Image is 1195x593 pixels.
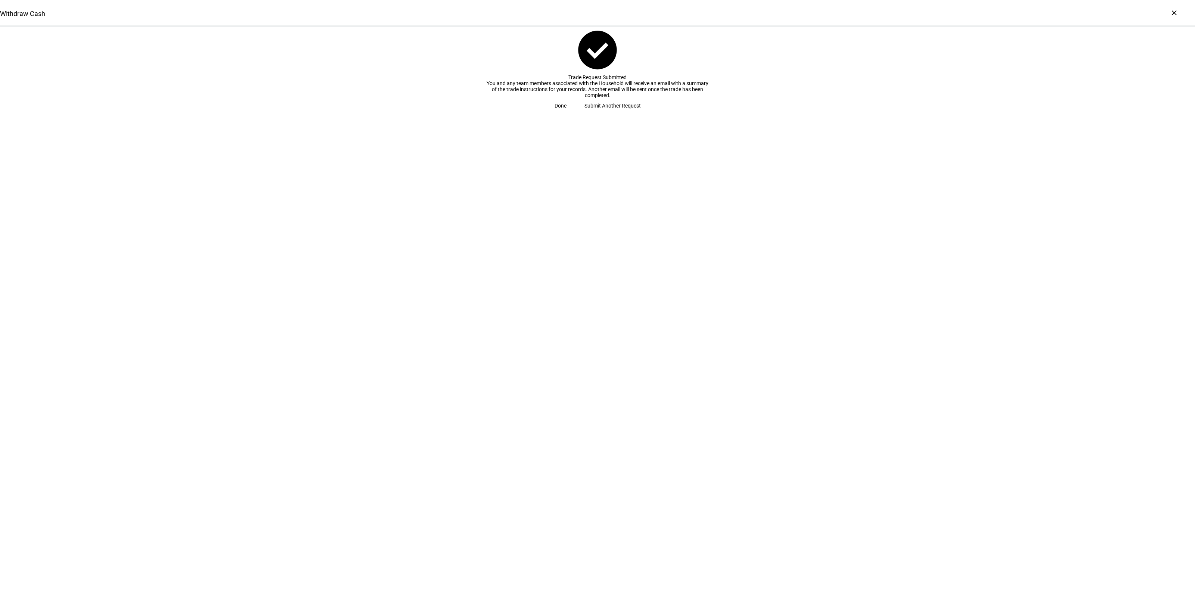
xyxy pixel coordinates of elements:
div: You and any team members associated with the Household will receive an email with a summary of th... [485,80,710,98]
div: Trade Request Submitted [485,74,710,80]
span: Done [555,98,567,113]
div: × [1168,7,1180,19]
button: Done [546,98,575,113]
button: Submit Another Request [575,98,650,113]
mat-icon: check_circle [574,27,621,73]
span: Submit Another Request [584,98,641,113]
